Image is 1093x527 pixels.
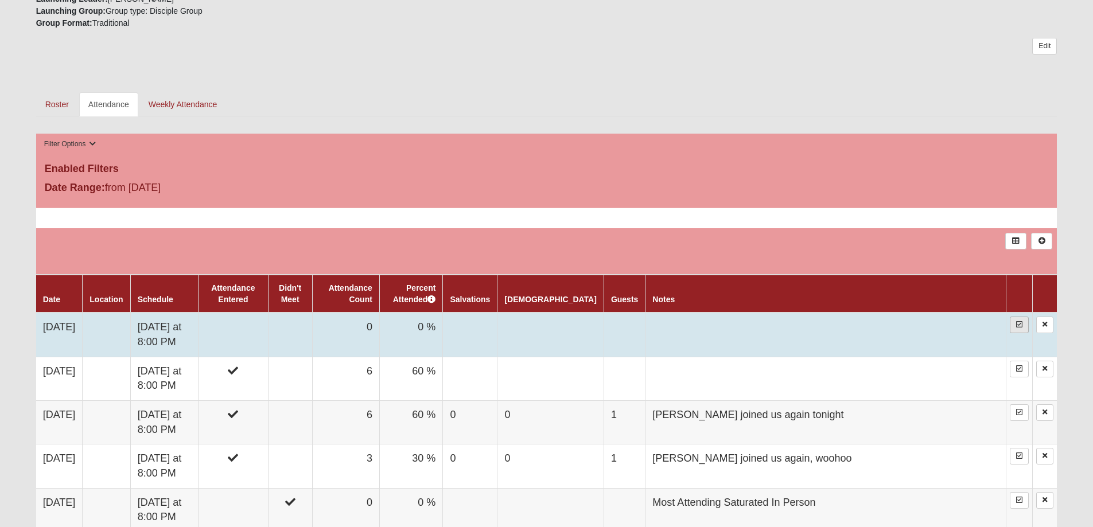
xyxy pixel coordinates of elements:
td: [PERSON_NAME] joined us again, woohoo [645,444,1006,488]
a: Export to Excel [1005,233,1026,249]
a: Schedule [138,295,173,304]
td: [DATE] at 8:00 PM [130,400,199,444]
a: Didn't Meet [279,283,301,304]
a: Delete [1036,448,1053,464]
a: Enter Attendance [1010,361,1029,377]
th: Salvations [443,275,497,313]
a: Roster [36,92,78,116]
td: [PERSON_NAME] joined us again tonight [645,400,1006,444]
label: Date Range: [45,180,105,196]
td: 0 [312,313,379,357]
td: 60 % [379,400,442,444]
td: 0 % [379,313,442,357]
td: [DATE] at 8:00 PM [130,357,199,400]
a: Enter Attendance [1010,492,1029,509]
a: Location [90,295,123,304]
a: Attendance [79,92,138,116]
td: 6 [312,357,379,400]
td: 6 [312,400,379,444]
td: 60 % [379,357,442,400]
a: Delete [1036,317,1053,333]
a: Attendance Entered [211,283,255,304]
a: Alt+N [1031,233,1052,249]
td: [DATE] [36,444,83,488]
a: Weekly Attendance [139,92,227,116]
a: Delete [1036,361,1053,377]
td: 1 [604,444,645,488]
td: [DATE] [36,313,83,357]
div: from [DATE] [36,180,376,198]
strong: Group Format: [36,18,92,28]
td: 1 [604,400,645,444]
td: 0 [443,400,497,444]
a: Enter Attendance [1010,404,1029,421]
a: Enter Attendance [1010,448,1029,464]
td: [DATE] at 8:00 PM [130,444,199,488]
td: [DATE] [36,357,83,400]
a: Enter Attendance [1010,317,1029,333]
strong: Launching Group: [36,6,106,15]
th: [DEMOGRAPHIC_DATA] [497,275,604,313]
td: 0 [497,400,604,444]
th: Guests [604,275,645,313]
td: 3 [312,444,379,488]
td: 30 % [379,444,442,488]
a: Percent Attended [393,283,436,304]
a: Edit [1032,38,1057,54]
td: 0 [443,444,497,488]
a: Attendance Count [329,283,372,304]
td: [DATE] at 8:00 PM [130,313,199,357]
a: Delete [1036,492,1053,509]
a: Delete [1036,404,1053,421]
a: Date [43,295,60,304]
a: Notes [652,295,675,304]
td: 0 [497,444,604,488]
td: [DATE] [36,400,83,444]
h4: Enabled Filters [45,163,1049,175]
button: Filter Options [41,138,100,150]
